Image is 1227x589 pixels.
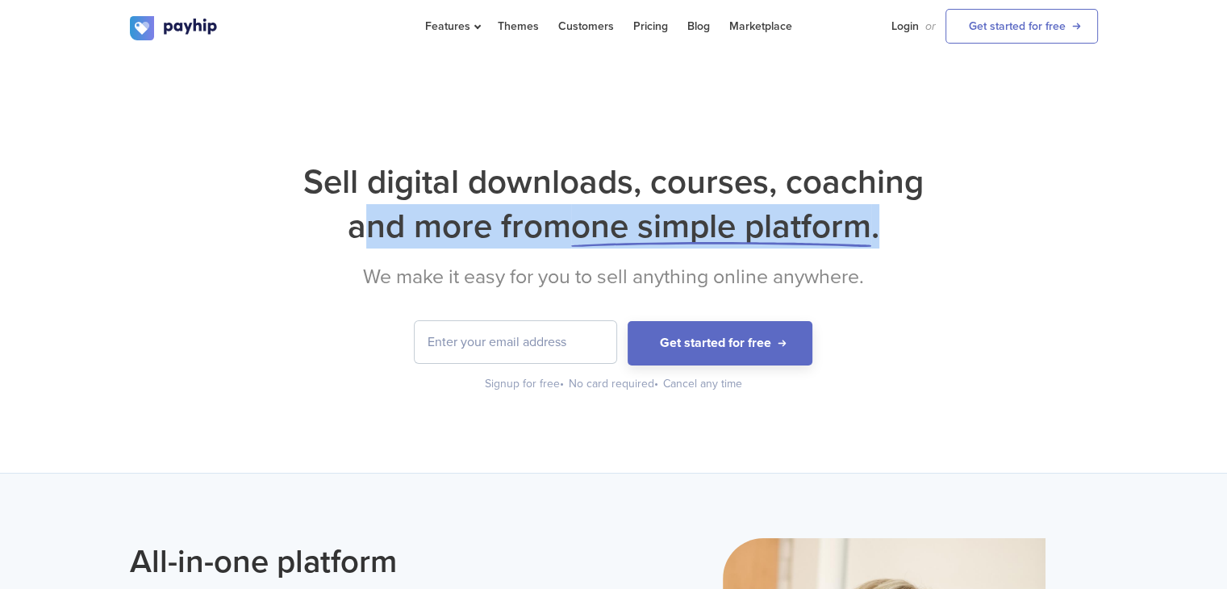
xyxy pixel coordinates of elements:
[871,206,879,247] span: .
[663,376,742,392] div: Cancel any time
[130,16,219,40] img: logo.svg
[945,9,1098,44] a: Get started for free
[485,376,566,392] div: Signup for free
[569,376,660,392] div: No card required
[130,265,1098,289] h2: We make it easy for you to sell anything online anywhere.
[560,377,564,391] span: •
[130,538,602,585] h2: All-in-one platform
[425,19,478,33] span: Features
[628,321,812,366] button: Get started for free
[571,206,871,247] span: one simple platform
[130,160,1098,249] h1: Sell digital downloads, courses, coaching and more from
[415,321,616,363] input: Enter your email address
[654,377,658,391] span: •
